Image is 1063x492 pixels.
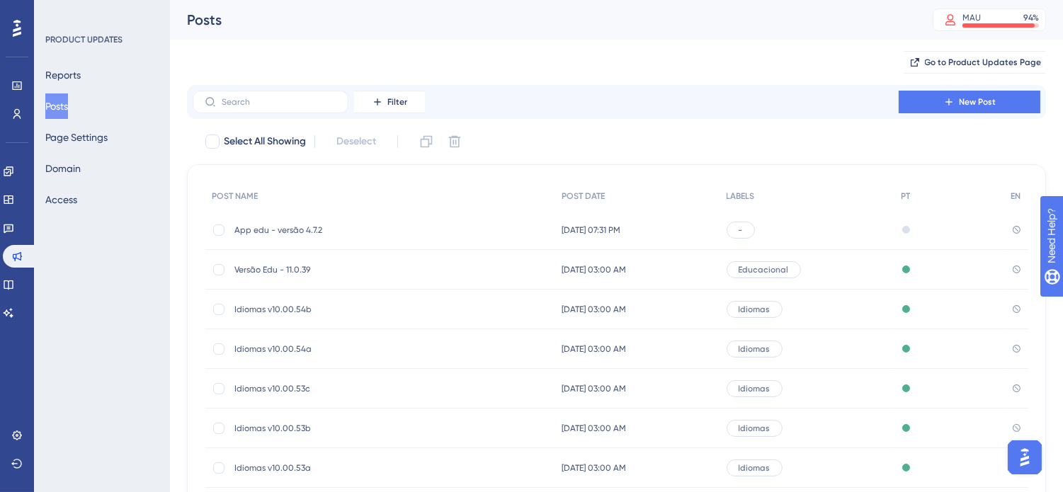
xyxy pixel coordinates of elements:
span: Idiomas [739,304,771,315]
span: [DATE] 03:00 AM [562,462,626,474]
span: Idiomas v10.00.53c [234,383,461,394]
span: PT [901,190,910,202]
span: Idiomas v10.00.53a [234,462,461,474]
div: Posts [187,10,897,30]
span: Versão Edu - 11.0.39 [234,264,461,275]
iframe: UserGuiding AI Assistant Launcher [1004,436,1046,479]
div: 94 % [1023,12,1039,23]
button: Filter [354,91,425,113]
span: POST DATE [562,190,605,202]
span: Idiomas [739,343,771,355]
span: Go to Product Updates Page [925,57,1042,68]
button: Domain [45,156,81,181]
div: MAU [962,12,981,23]
span: App edu - versão 4.7.2 [234,224,461,236]
span: [DATE] 03:00 AM [562,264,626,275]
input: Search [222,97,336,107]
button: Access [45,187,77,212]
button: Page Settings [45,125,108,150]
button: New Post [899,91,1040,113]
span: [DATE] 07:31 PM [562,224,620,236]
span: Need Help? [33,4,89,21]
span: - [739,224,743,236]
span: Idiomas v10.00.54a [234,343,461,355]
button: Reports [45,62,81,88]
span: [DATE] 03:00 AM [562,304,626,315]
span: Idiomas [739,383,771,394]
span: [DATE] 03:00 AM [562,383,626,394]
span: [DATE] 03:00 AM [562,423,626,434]
span: POST NAME [212,190,258,202]
button: Go to Product Updates Page [904,51,1046,74]
span: Idiomas [739,423,771,434]
button: Posts [45,93,68,119]
span: Filter [387,96,407,108]
span: New Post [959,96,996,108]
span: Idiomas v10.00.54b [234,304,461,315]
span: Deselect [336,133,376,150]
span: Idiomas [739,462,771,474]
div: PRODUCT UPDATES [45,34,123,45]
span: Select All Showing [224,133,306,150]
span: Idiomas v10.00.53b [234,423,461,434]
span: EN [1011,190,1021,202]
span: [DATE] 03:00 AM [562,343,626,355]
span: Educacional [739,264,789,275]
button: Deselect [324,129,389,154]
span: LABELS [727,190,755,202]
